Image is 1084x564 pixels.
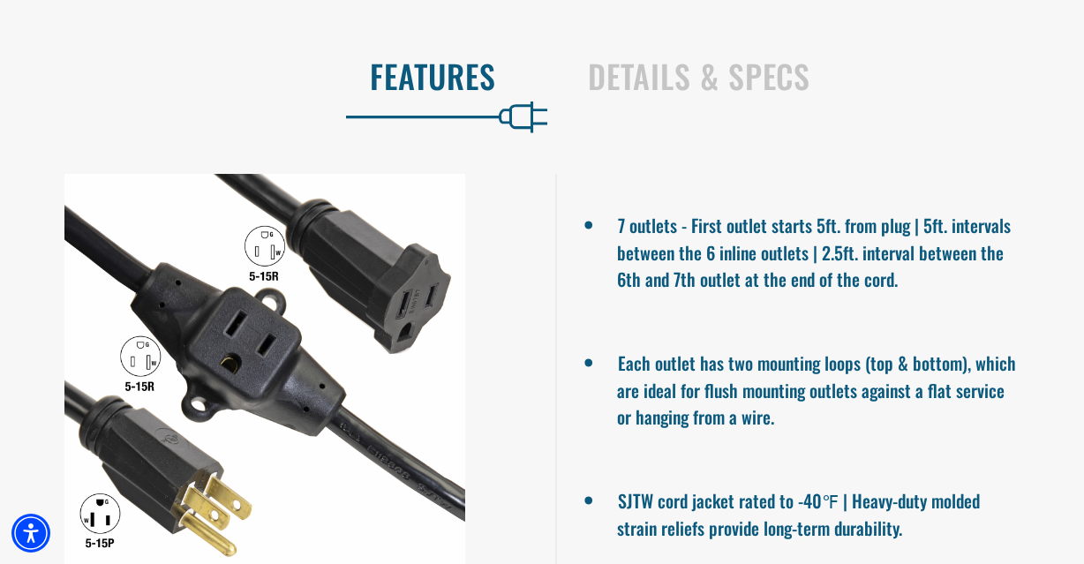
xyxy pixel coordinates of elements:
[617,483,1022,541] li: SJTW cord jacket rated to -40℉ | Heavy-duty molded strain reliefs provide long-term durability.
[588,57,1047,94] h2: Details & Specs
[617,345,1022,430] li: Each outlet has two mounting loops (top & bottom), which are ideal for flush mounting outlets aga...
[11,514,50,553] div: Accessibility Menu
[617,207,1022,292] li: 7 outlets - First outlet starts 5ft. from plug | 5ft. intervals between the 6 inline outlets | 2....
[37,57,496,94] h2: Features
